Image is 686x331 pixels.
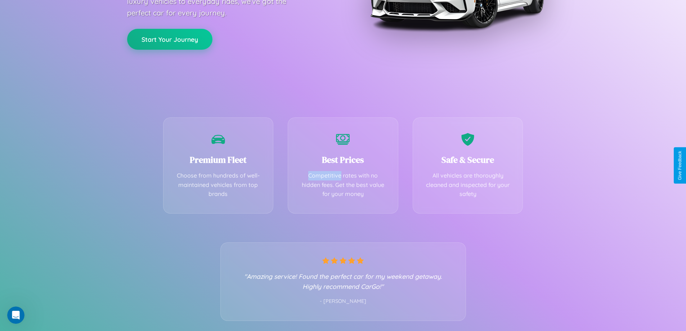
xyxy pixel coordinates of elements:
div: Give Feedback [677,151,682,180]
h3: Safe & Secure [424,154,512,166]
p: All vehicles are thoroughly cleaned and inspected for your safety [424,171,512,199]
h3: Premium Fleet [174,154,263,166]
h3: Best Prices [299,154,387,166]
iframe: Intercom live chat [7,307,24,324]
p: Choose from hundreds of well-maintained vehicles from top brands [174,171,263,199]
p: - [PERSON_NAME] [235,297,451,306]
p: Competitive rates with no hidden fees. Get the best value for your money [299,171,387,199]
p: "Amazing service! Found the perfect car for my weekend getaway. Highly recommend CarGo!" [235,271,451,291]
button: Start Your Journey [127,29,212,50]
